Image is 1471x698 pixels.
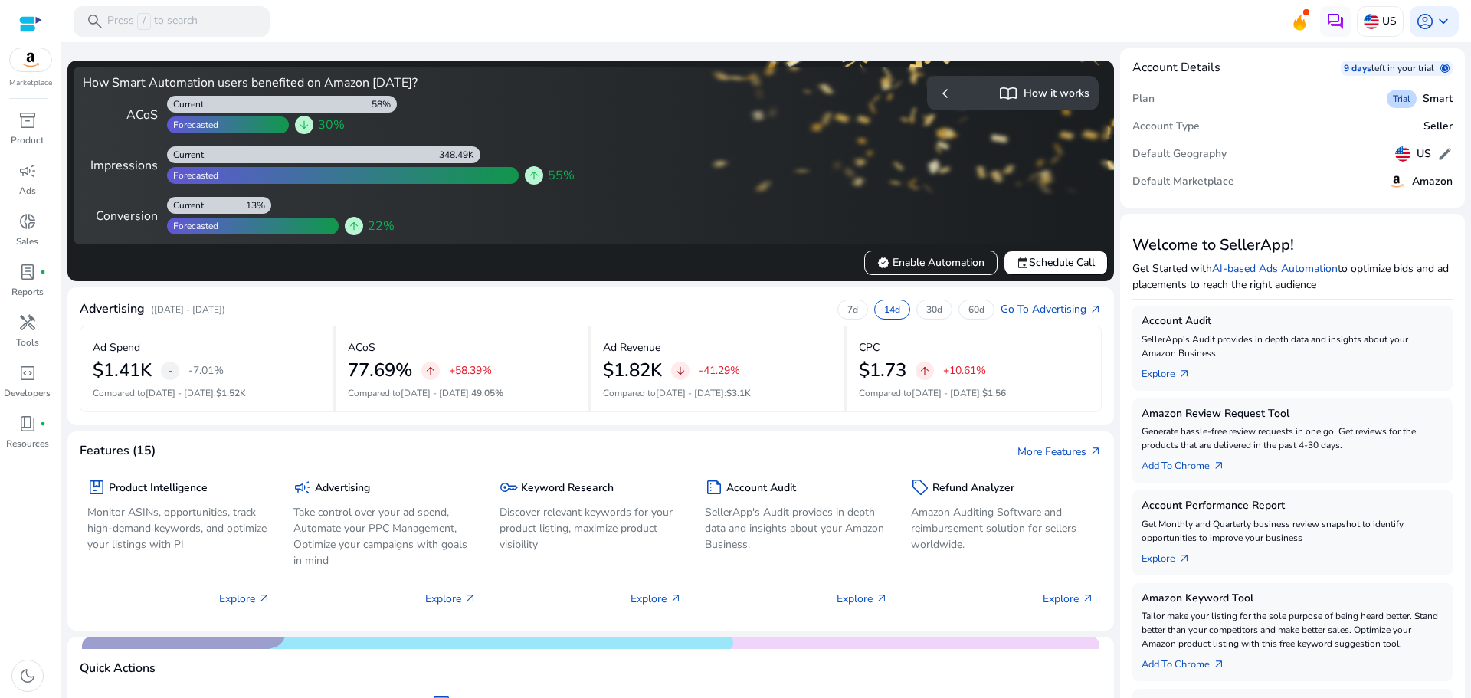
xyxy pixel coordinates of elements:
span: arrow_downward [674,365,686,377]
p: Amazon Auditing Software and reimbursement solution for sellers worldwide. [911,504,1094,552]
span: sell [911,478,929,496]
p: Compared to : [348,386,577,400]
span: Schedule Call [1017,254,1095,270]
h4: Advertising [80,302,145,316]
a: Explorearrow_outward [1142,360,1203,382]
h5: US [1417,148,1431,161]
h5: Product Intelligence [109,482,208,495]
span: summarize [705,478,723,496]
span: account_circle [1416,12,1434,31]
h5: Account Performance Report [1142,500,1443,513]
p: Resources [6,437,49,451]
h5: Plan [1132,93,1155,106]
p: Marketplace [9,77,52,89]
p: Get Started with to optimize bids and ad placements to reach the right audience [1132,261,1453,293]
span: arrow_outward [464,592,477,605]
span: Trial [1393,93,1410,105]
div: Impressions [83,156,158,175]
h5: Default Geography [1132,148,1227,161]
p: Discover relevant keywords for your product listing, maximize product visibility [500,504,683,552]
p: +10.61% [943,365,986,376]
p: SellerApp's Audit provides in depth data and insights about your Amazon Business. [1142,333,1443,360]
h5: Amazon Keyword Tool [1142,592,1443,605]
p: Generate hassle-free review requests in one go. Get reviews for the products that are delivered i... [1142,424,1443,452]
span: campaign [293,478,312,496]
span: - [168,362,173,380]
span: lab_profile [18,263,37,281]
span: keyboard_arrow_down [1434,12,1453,31]
span: book_4 [18,415,37,433]
p: 30d [926,303,942,316]
span: import_contacts [999,84,1017,103]
p: Compared to : [603,386,832,400]
img: us.svg [1395,146,1410,162]
p: 9 days [1344,62,1371,74]
span: package [87,478,106,496]
p: -7.01% [188,365,224,376]
h5: Amazon [1412,175,1453,188]
img: amazon.svg [10,48,51,71]
h2: 77.69% [348,359,412,382]
h4: Features (15) [80,444,156,458]
p: Explore [837,591,888,607]
p: US [1382,8,1397,34]
p: Developers [4,386,51,400]
div: Current [167,199,204,211]
span: code_blocks [18,364,37,382]
h5: How it works [1024,87,1089,100]
div: Current [167,98,204,110]
span: arrow_outward [1178,552,1191,565]
h5: Account Type [1132,120,1200,133]
div: Forecasted [167,119,218,131]
h2: $1.73 [859,359,906,382]
img: amazon.svg [1387,172,1406,191]
h5: Default Marketplace [1132,175,1234,188]
span: arrow_outward [1178,368,1191,380]
h5: Smart [1423,93,1453,106]
p: Explore [1043,591,1094,607]
img: us.svg [1364,14,1379,29]
div: Forecasted [167,169,218,182]
p: Ad Spend [93,339,140,356]
p: Explore [425,591,477,607]
div: Current [167,149,204,161]
span: arrow_outward [876,592,888,605]
p: Compared to : [859,386,1089,400]
p: ACoS [348,339,375,356]
p: Take control over your ad spend, Automate your PPC Management, Optimize your campaigns with goals... [293,504,477,569]
h4: Account Details [1132,61,1220,75]
span: $1.52K [216,387,246,399]
a: Add To Chrome [1142,650,1237,672]
span: schedule [1440,64,1450,73]
span: inventory_2 [18,111,37,129]
p: Get Monthly and Quarterly business review snapshot to identify opportunities to improve your busi... [1142,517,1443,545]
span: 49.05% [471,387,503,399]
span: [DATE] - [DATE] [146,387,214,399]
p: Explore [219,591,270,607]
h4: Quick Actions [80,661,156,676]
a: Explorearrow_outward [1142,545,1203,566]
a: AI-based Ads Automation [1212,261,1338,276]
a: Add To Chrome [1142,452,1237,474]
span: [DATE] - [DATE] [912,387,980,399]
span: arrow_upward [348,220,360,232]
span: arrow_outward [1213,460,1225,472]
p: Reports [11,285,44,299]
span: fiber_manual_record [40,421,46,427]
span: campaign [18,162,37,180]
p: Explore [631,591,682,607]
h5: Account Audit [1142,315,1443,328]
span: $1.56 [982,387,1006,399]
p: +58.39% [449,365,492,376]
div: Forecasted [167,220,218,232]
p: Compared to : [93,386,321,400]
h4: How Smart Automation users benefited on Amazon [DATE]? [83,76,585,90]
p: SellerApp's Audit provides in depth data and insights about your Amazon Business. [705,504,888,552]
h5: Seller [1423,120,1453,133]
div: ACoS [83,106,158,124]
span: [DATE] - [DATE] [656,387,724,399]
span: arrow_outward [670,592,682,605]
div: 13% [246,199,271,211]
h2: $1.41K [93,359,152,382]
span: [DATE] - [DATE] [401,387,469,399]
